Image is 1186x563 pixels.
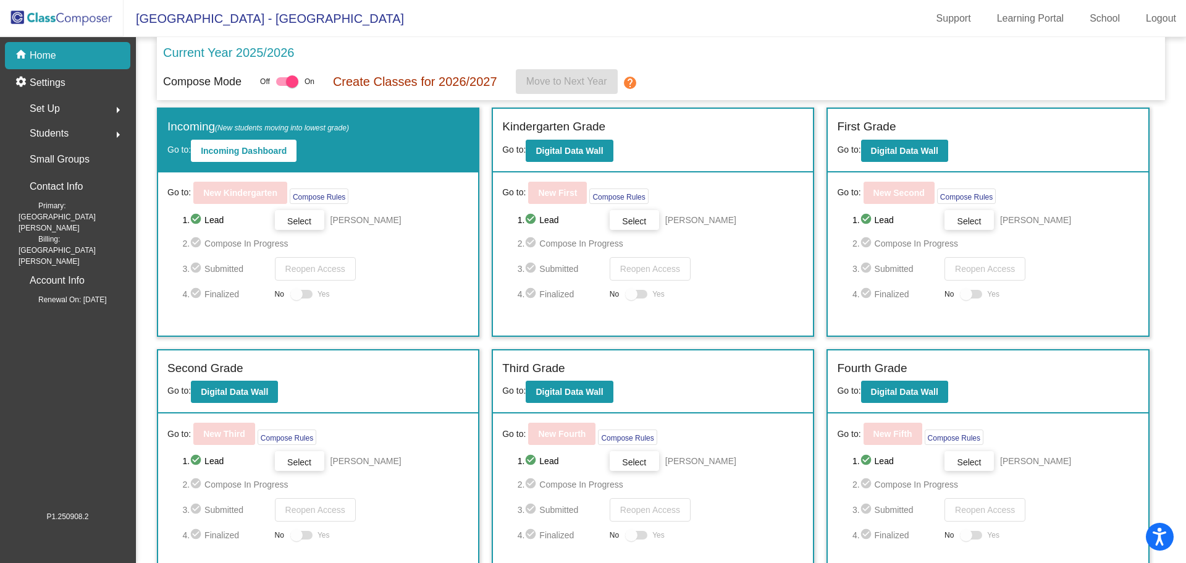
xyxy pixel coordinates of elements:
span: [PERSON_NAME] [330,455,402,467]
mat-icon: check_circle [190,213,204,227]
p: Home [30,48,56,63]
span: [PERSON_NAME] [665,214,736,226]
span: On [305,76,314,87]
span: Go to: [837,386,860,396]
span: 2. Compose In Progress [182,236,469,251]
span: Go to: [502,186,526,199]
span: Yes [318,528,330,543]
b: Digital Data Wall [871,387,938,397]
mat-icon: check_circle [524,528,539,543]
span: Reopen Access [620,264,680,274]
mat-icon: home [15,48,30,63]
button: Compose Rules [589,188,648,204]
span: No [275,530,284,541]
mat-icon: check_circle [860,528,875,543]
span: Reopen Access [955,264,1015,274]
span: 3. Submitted [518,502,604,517]
span: 2. Compose In Progress [518,477,804,492]
span: Go to: [167,386,191,396]
span: 3. Submitted [852,261,938,276]
span: 1. Lead [518,213,604,227]
label: Third Grade [502,360,565,378]
span: Off [260,76,270,87]
mat-icon: check_circle [524,477,539,492]
span: No [610,289,619,300]
mat-icon: help [623,75,637,90]
b: Digital Data Wall [536,146,603,156]
span: No [610,530,619,541]
span: 1. Lead [182,454,268,468]
mat-icon: check_circle [860,454,875,468]
span: 1. Lead [518,454,604,468]
mat-icon: check_circle [524,454,539,468]
span: 1. Lead [852,213,938,227]
span: (New students moving into lowest grade) [215,124,349,132]
mat-icon: check_circle [860,236,875,251]
span: Reopen Access [285,505,345,515]
mat-icon: check_circle [860,502,875,517]
button: New Second [864,182,935,204]
p: Contact Info [30,178,83,195]
a: School [1080,9,1130,28]
button: Select [275,451,324,471]
a: Logout [1136,9,1186,28]
span: 3. Submitted [518,261,604,276]
span: Go to: [167,186,191,199]
span: Select [622,457,646,467]
span: 1. Lead [852,454,938,468]
button: Select [944,210,994,230]
mat-icon: check_circle [860,287,875,302]
span: Go to: [502,428,526,441]
button: Compose Rules [937,188,996,204]
span: 2. Compose In Progress [182,477,469,492]
mat-icon: check_circle [860,261,875,276]
span: [GEOGRAPHIC_DATA] - [GEOGRAPHIC_DATA] [124,9,404,28]
button: Compose Rules [290,188,348,204]
p: Small Groups [30,151,90,168]
mat-icon: check_circle [190,261,204,276]
span: Go to: [837,186,860,199]
b: Incoming Dashboard [201,146,287,156]
mat-icon: arrow_right [111,103,125,117]
b: Digital Data Wall [536,387,603,397]
button: Compose Rules [598,430,657,445]
b: New Second [873,188,925,198]
button: Digital Data Wall [526,140,613,162]
span: [PERSON_NAME] [665,455,736,467]
mat-icon: check_circle [190,528,204,543]
label: Second Grade [167,360,243,378]
span: 2. Compose In Progress [852,477,1139,492]
mat-icon: check_circle [190,287,204,302]
span: Go to: [837,428,860,441]
button: New Fourth [528,423,595,445]
button: Digital Data Wall [191,381,278,403]
button: Incoming Dashboard [191,140,296,162]
span: Yes [318,287,330,302]
button: Reopen Access [610,498,691,522]
p: Settings [30,75,65,90]
p: Current Year 2025/2026 [163,43,294,62]
mat-icon: settings [15,75,30,90]
span: Go to: [837,145,860,155]
span: 3. Submitted [182,261,268,276]
mat-icon: check_circle [190,477,204,492]
span: Go to: [167,145,191,155]
span: 3. Submitted [852,502,938,517]
button: Reopen Access [944,257,1025,281]
span: Select [622,216,646,226]
span: Yes [987,528,999,543]
span: No [944,530,954,541]
p: Compose Mode [163,74,242,90]
span: Select [287,216,311,226]
span: Go to: [502,386,526,396]
span: Set Up [30,100,60,117]
b: New Fourth [538,429,586,439]
span: 3. Submitted [182,502,268,517]
button: Reopen Access [275,257,356,281]
label: Kindergarten Grade [502,118,605,136]
b: Digital Data Wall [201,387,268,397]
span: Select [957,216,982,226]
button: Move to Next Year [516,69,618,94]
span: 4. Finalized [182,528,268,543]
button: Digital Data Wall [861,140,948,162]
